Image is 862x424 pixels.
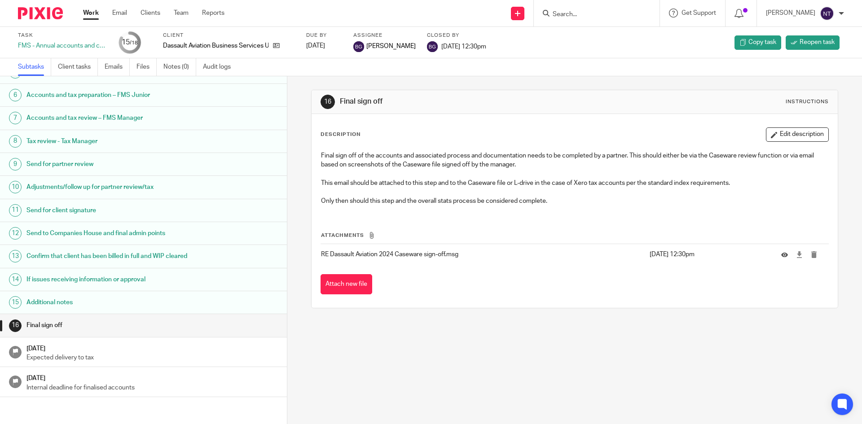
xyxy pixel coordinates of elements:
[734,35,781,50] a: Copy task
[366,42,416,51] span: [PERSON_NAME]
[321,151,828,170] p: Final sign off of the accounts and associated process and documentation needs to be completed by ...
[786,35,840,50] a: Reopen task
[441,43,486,49] span: [DATE] 12:30pm
[820,6,834,21] img: svg%3E
[321,250,645,259] p: RE Dassault Aviation 2024 Caseware sign-off.msg
[26,111,194,125] h1: Accounts and tax review – FMS Manager
[766,9,815,17] p: [PERSON_NAME]
[130,40,138,45] small: /18
[26,296,194,309] h1: Additional notes
[306,41,342,50] div: [DATE]
[9,227,22,240] div: 12
[9,250,22,262] div: 13
[427,41,438,52] img: svg%3E
[796,250,803,259] a: Download
[163,41,268,50] p: Dassault Aviation Business Services UK Ltd
[26,135,194,148] h1: Tax review - Tax Manager
[9,112,22,124] div: 7
[105,58,130,76] a: Emails
[9,319,22,332] div: 16
[83,9,99,17] a: Work
[202,9,224,17] a: Reports
[306,32,342,39] label: Due by
[26,249,194,263] h1: Confirm that client has been billed in full and WIP cleared
[800,38,835,47] span: Reopen task
[9,273,22,286] div: 14
[18,58,51,76] a: Subtasks
[141,9,160,17] a: Clients
[321,197,828,205] p: Only then should this step and the overall stats process be considered complete.
[26,204,194,217] h1: Send for client signature
[26,372,278,383] h1: [DATE]
[321,233,364,238] span: Attachments
[766,127,829,142] button: Edit description
[136,58,157,76] a: Files
[26,342,278,353] h1: [DATE]
[26,319,194,332] h1: Final sign off
[427,32,486,39] label: Closed by
[353,41,364,52] img: svg%3E
[58,58,98,76] a: Client tasks
[18,32,108,39] label: Task
[18,41,108,50] div: FMS - Annual accounts and corporation tax - [DATE]
[9,135,22,148] div: 8
[321,95,335,109] div: 16
[18,7,63,19] img: Pixie
[163,32,295,39] label: Client
[26,180,194,194] h1: Adjustments/follow up for partner review/tax
[321,131,361,138] p: Description
[203,58,237,76] a: Audit logs
[9,158,22,170] div: 9
[26,157,194,171] h1: Send for partner review
[321,274,372,294] button: Attach new file
[786,98,829,105] div: Instructions
[174,9,189,17] a: Team
[650,250,768,259] p: [DATE] 12:30pm
[682,10,716,16] span: Get Support
[552,11,633,19] input: Search
[26,383,278,392] p: Internal deadline for finalised accounts
[122,37,138,48] div: 15
[340,97,594,106] h1: Final sign off
[9,204,22,217] div: 11
[26,353,278,362] p: Expected delivery to tax
[26,227,194,240] h1: Send to Companies House and final admin points
[163,58,196,76] a: Notes (0)
[112,9,127,17] a: Email
[321,179,828,188] p: This email should be attached to this step and to the Caseware file or L-drive in the case of Xer...
[26,88,194,102] h1: Accounts and tax preparation – FMS Junior
[26,273,194,286] h1: If issues receiving information or approval
[748,38,776,47] span: Copy task
[9,181,22,193] div: 10
[353,32,416,39] label: Assignee
[9,296,22,309] div: 15
[9,89,22,101] div: 6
